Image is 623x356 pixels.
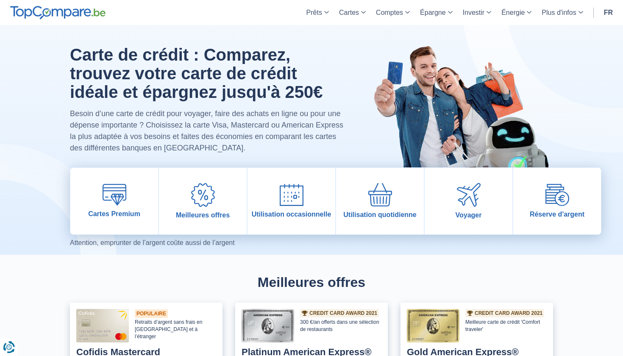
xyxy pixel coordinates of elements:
[465,319,547,333] div: Meilleure carte de crédit 'Comfort traveler'
[70,108,347,154] p: Besoin d’une carte de crédit pour voyager, faire des achats en ligne ou pour une dépense importan...
[70,275,553,290] h2: Meilleures offres
[545,184,569,206] img: Réserve d'argent
[159,168,247,234] a: Meilleures offres
[252,210,331,218] span: Utilisation occasionnelle
[280,184,303,206] img: Utilisation occasionnelle
[300,319,381,333] div: 300 €/an offerts dans une sélection de restaurants
[336,168,424,234] a: Utilisation quotidienne
[191,183,215,207] img: Meilleures offres
[467,311,542,316] a: Credit Card Award 2021
[407,309,459,342] img: Gold American Express®
[70,168,158,234] a: Cartes Premium
[248,168,335,234] a: Utilisation occasionnelle
[530,210,584,218] span: Réserve d'argent
[70,45,347,101] h1: Carte de crédit : Comparez, trouvez votre carte de crédit idéale et épargnez jusqu'à 250€
[367,25,553,188] img: image-hero
[135,319,216,340] div: Retraits d’argent sans frais en [GEOGRAPHIC_DATA] et à l’étranger
[76,309,129,342] img: Cofidis Mastercard
[135,309,168,318] div: Populaire
[343,211,416,219] span: Utilisation quotidienne
[176,211,230,219] span: Meilleures offres
[88,210,140,218] span: Cartes Premium
[368,183,392,206] img: Utilisation quotidienne
[242,309,294,342] img: Platinum American Express®
[10,6,106,19] img: TopCompare
[425,168,512,234] a: Voyager
[513,168,601,234] a: Réserve d'argent
[456,211,482,219] span: Voyager
[103,184,126,206] img: Cartes Premium
[302,311,377,316] a: Credit Card Award 2021
[457,183,481,207] img: Voyager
